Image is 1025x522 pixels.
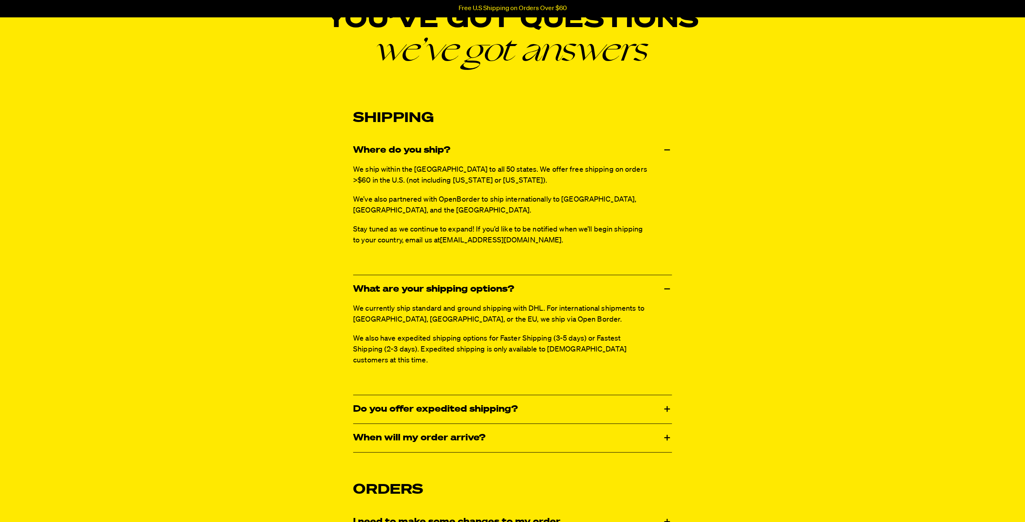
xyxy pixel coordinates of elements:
div: Where do you ship? [353,136,672,164]
h2: Orders [353,482,672,498]
em: we’ve got answers [241,32,784,65]
p: We also have expedited shipping options for Faster Shipping (3-5 days) or Fastest Shipping (2-3 d... [353,333,649,366]
h2: Shipping [353,110,672,126]
span: Stay tuned as we continue to expand! If you’d like to be notified when we’ll begin shipping to yo... [353,226,643,244]
span: We ship within the [GEOGRAPHIC_DATA] to all 50 states. We offer free shipping on orders >$60 in t... [353,166,647,184]
h1: You’ve got questions [241,8,784,65]
div: What are your shipping options? [353,275,672,303]
span: We currently ship standard and ground shipping with DHL. For international shipments to [GEOGRAPH... [353,305,644,323]
span: We’ve also partnered with OpenBorder to ship internationally to [GEOGRAPHIC_DATA], [GEOGRAPHIC_DA... [353,196,636,214]
div: When will my order arrive? [353,424,672,452]
div: Do you offer expedited shipping? [353,395,672,423]
p: Free U.S Shipping on Orders Over $60 [459,5,567,12]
